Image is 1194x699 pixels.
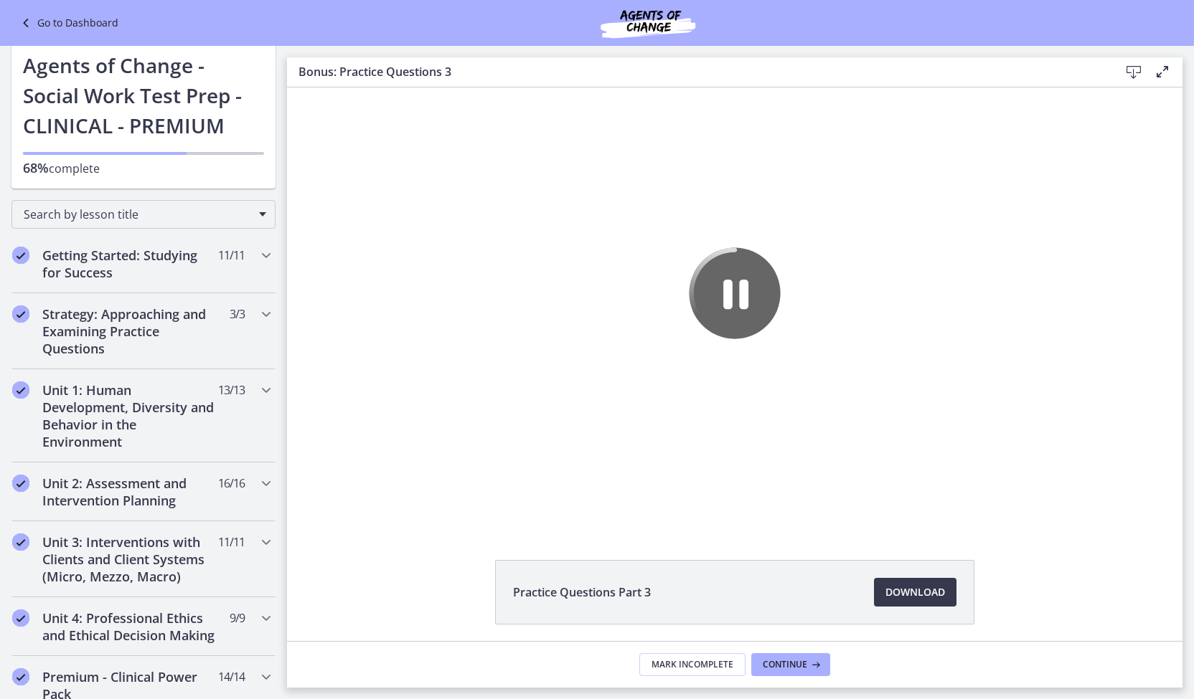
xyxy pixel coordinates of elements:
[287,87,1183,527] iframe: Video Lesson
[42,305,217,357] h2: Strategy: Approaching and Examining Practice Questions
[42,609,217,644] h2: Unit 4: Professional Ethics and Ethical Decision Making
[12,381,29,399] i: Completed
[218,475,245,492] span: 16 / 16
[42,475,217,509] h2: Unit 2: Assessment and Intervention Planning
[12,475,29,492] i: Completed
[12,533,29,551] i: Completed
[218,247,245,264] span: 11 / 11
[885,584,945,601] span: Download
[12,305,29,323] i: Completed
[230,609,245,627] span: 9 / 9
[639,653,746,676] button: Mark Incomplete
[12,609,29,627] i: Completed
[562,6,734,40] img: Agents of Change
[12,668,29,685] i: Completed
[218,668,245,685] span: 14 / 14
[402,160,493,251] button: Pause
[230,305,245,323] span: 3 / 3
[11,200,276,229] div: Search by lesson title
[17,14,118,32] a: Go to Dashboard
[218,533,245,551] span: 11 / 11
[763,659,807,670] span: Continue
[23,159,264,177] p: complete
[12,247,29,264] i: Completed
[42,533,217,585] h2: Unit 3: Interventions with Clients and Client Systems (Micro, Mezzo, Macro)
[652,659,733,670] span: Mark Incomplete
[23,159,49,176] span: 68%
[751,653,830,676] button: Continue
[42,381,217,450] h2: Unit 1: Human Development, Diversity and Behavior in the Environment
[218,381,245,399] span: 13 / 13
[23,50,264,141] h1: Agents of Change - Social Work Test Prep - CLINICAL - PREMIUM
[513,584,651,601] span: Practice Questions Part 3
[874,578,956,607] a: Download
[42,247,217,281] h2: Getting Started: Studying for Success
[24,206,252,222] span: Search by lesson title
[298,63,1096,80] h3: Bonus: Practice Questions 3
